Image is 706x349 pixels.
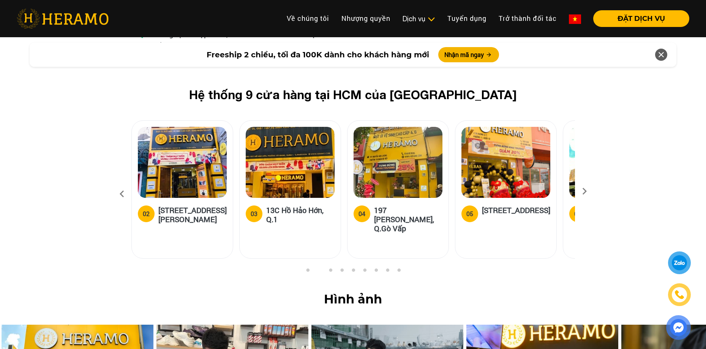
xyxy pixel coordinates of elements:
[251,209,257,218] div: 03
[281,10,335,27] a: Về chúng tôi
[138,127,227,198] img: heramo-18a-71-nguyen-thi-minh-khai-quan-1
[315,268,323,276] button: 2
[354,127,442,198] img: heramo-197-nguyen-van-luong
[427,16,435,23] img: subToggleIcon
[304,268,311,276] button: 1
[12,292,694,306] h2: Hình ảnh
[569,127,658,198] img: heramo-314-le-van-viet-phuong-tang-nhon-phu-b-quan-9
[675,290,684,299] img: phone-icon
[359,209,365,218] div: 04
[384,268,391,276] button: 8
[569,14,581,24] img: vn-flag.png
[246,127,335,198] img: heramo-13c-ho-hao-hon-quan-1
[461,127,550,198] img: heramo-179b-duong-3-thang-2-phuong-11-quan-10
[207,49,429,60] span: Freeship 2 chiều, tối đa 100K dành cho khách hàng mới
[466,209,473,218] div: 05
[17,9,109,28] img: heramo-logo.png
[327,268,334,276] button: 3
[144,87,563,102] h2: Hệ thống 9 cửa hàng tại HCM của [GEOGRAPHIC_DATA]
[361,268,368,276] button: 6
[482,205,550,221] h5: [STREET_ADDRESS]
[374,205,442,233] h5: 197 [PERSON_NAME], Q.Gò Vấp
[403,14,435,24] div: Dịch vụ
[441,10,493,27] a: Tuyển dụng
[395,268,403,276] button: 9
[266,205,335,224] h5: 13C Hồ Hảo Hớn, Q.1
[493,10,563,27] a: Trở thành đối tác
[349,268,357,276] button: 5
[158,205,227,224] h5: [STREET_ADDRESS][PERSON_NAME]
[669,284,690,305] a: phone-icon
[438,47,499,62] button: Nhận mã ngay
[372,268,380,276] button: 7
[338,268,346,276] button: 4
[587,15,689,22] a: ĐẶT DỊCH VỤ
[574,209,581,218] div: 06
[143,209,150,218] div: 02
[335,10,396,27] a: Nhượng quyền
[593,10,689,27] button: ĐẶT DỊCH VỤ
